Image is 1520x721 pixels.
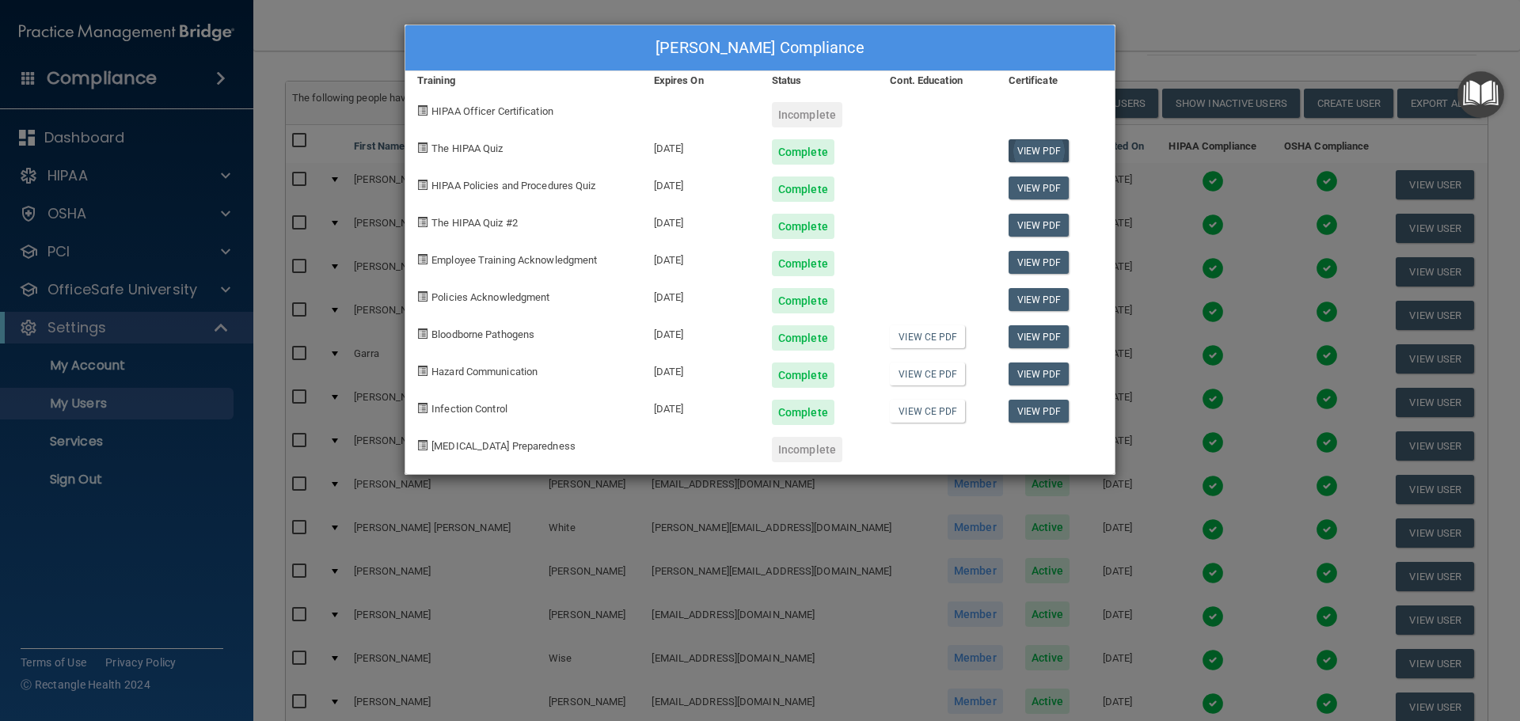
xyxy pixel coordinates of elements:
a: View PDF [1009,362,1070,385]
a: View PDF [1009,400,1070,423]
div: [DATE] [642,165,760,202]
a: View CE PDF [890,325,965,348]
a: View PDF [1009,251,1070,274]
a: View PDF [1009,325,1070,348]
span: Bloodborne Pathogens [431,328,534,340]
div: Complete [772,400,834,425]
div: Complete [772,176,834,202]
div: Complete [772,325,834,351]
div: [DATE] [642,313,760,351]
div: Complete [772,139,834,165]
span: HIPAA Officer Certification [431,105,553,117]
span: The HIPAA Quiz [431,142,503,154]
div: [PERSON_NAME] Compliance [405,25,1115,71]
span: Hazard Communication [431,366,538,378]
div: Status [760,71,878,90]
div: Cont. Education [878,71,996,90]
div: Certificate [997,71,1115,90]
div: Complete [772,214,834,239]
span: Employee Training Acknowledgment [431,254,597,266]
span: Policies Acknowledgment [431,291,549,303]
div: [DATE] [642,388,760,425]
div: Incomplete [772,437,842,462]
div: Complete [772,362,834,388]
a: View PDF [1009,214,1070,237]
a: View CE PDF [890,362,965,385]
div: Expires On [642,71,760,90]
div: [DATE] [642,127,760,165]
button: Open Resource Center [1457,71,1504,118]
span: The HIPAA Quiz #2 [431,217,518,229]
div: Incomplete [772,102,842,127]
div: Training [405,71,642,90]
a: View CE PDF [890,400,965,423]
div: [DATE] [642,202,760,239]
div: Complete [772,251,834,276]
div: [DATE] [642,351,760,388]
div: [DATE] [642,276,760,313]
span: HIPAA Policies and Procedures Quiz [431,180,595,192]
div: [DATE] [642,239,760,276]
span: [MEDICAL_DATA] Preparedness [431,440,576,452]
a: View PDF [1009,288,1070,311]
span: Infection Control [431,403,507,415]
a: View PDF [1009,176,1070,199]
div: Complete [772,288,834,313]
a: View PDF [1009,139,1070,162]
